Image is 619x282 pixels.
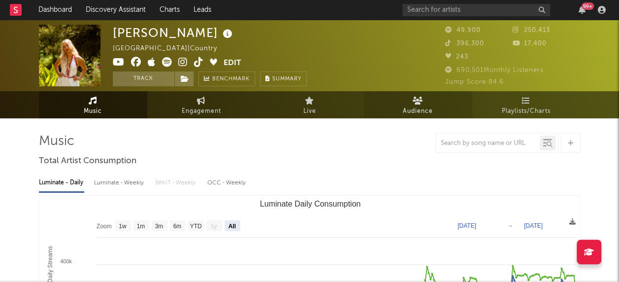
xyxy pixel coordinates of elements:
span: Jump Score: 84.6 [445,79,504,85]
text: [DATE] [457,222,476,229]
div: Luminate - Daily [39,175,84,191]
button: Track [113,71,174,86]
button: Edit [224,57,241,70]
span: 243 [445,54,468,60]
span: 396,300 [445,40,484,47]
text: 3m [155,223,163,230]
text: 6m [173,223,181,230]
input: Search by song name or URL [436,140,540,147]
span: Total Artist Consumption [39,155,136,167]
span: 17,400 [513,40,547,47]
span: 250,413 [513,27,550,34]
a: Live [256,91,364,118]
a: Engagement [147,91,256,118]
input: Search for artists [402,4,550,16]
a: Benchmark [198,71,255,86]
span: Benchmark [212,73,250,85]
span: 49,900 [445,27,481,34]
text: YTD [190,223,201,230]
text: Zoom [97,223,112,230]
span: Summary [272,76,301,82]
span: Playlists/Charts [502,106,551,117]
button: 99+ [579,6,586,14]
text: [DATE] [524,222,543,229]
span: Live [303,106,316,117]
text: Luminate Daily Consumption [260,200,360,208]
div: 99 + [582,2,594,10]
span: 690,501 Monthly Listeners [445,67,544,73]
div: [GEOGRAPHIC_DATA] | Country [113,43,228,55]
a: Music [39,91,147,118]
text: 400k [60,258,72,264]
text: 1m [136,223,145,230]
span: Engagement [182,106,221,117]
text: → [507,222,513,229]
text: All [228,223,235,230]
button: Summary [260,71,307,86]
a: Audience [364,91,472,118]
span: Music [84,106,102,117]
div: Luminate - Weekly [94,175,146,191]
div: [PERSON_NAME] [113,25,235,41]
a: Playlists/Charts [472,91,581,118]
div: OCC - Weekly [207,175,247,191]
span: Audience [403,106,433,117]
text: 1w [119,223,127,230]
text: 1y [210,223,217,230]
